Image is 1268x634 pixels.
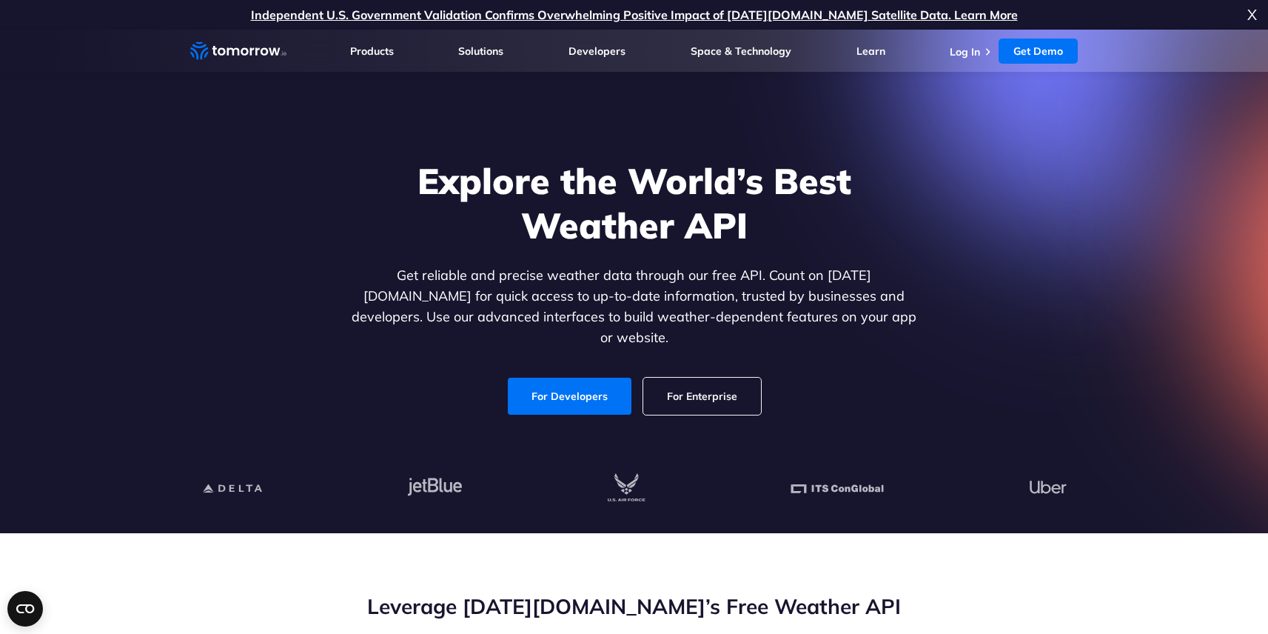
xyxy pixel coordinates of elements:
[349,265,920,348] p: Get reliable and precise weather data through our free API. Count on [DATE][DOMAIN_NAME] for quic...
[950,45,980,59] a: Log In
[190,40,286,62] a: Home link
[568,44,625,58] a: Developers
[350,44,394,58] a: Products
[7,591,43,627] button: Open CMP widget
[349,158,920,247] h1: Explore the World’s Best Weather API
[190,593,1079,621] h2: Leverage [DATE][DOMAIN_NAME]’s Free Weather API
[458,44,503,58] a: Solutions
[691,44,791,58] a: Space & Technology
[856,44,885,58] a: Learn
[999,39,1078,64] a: Get Demo
[643,378,761,415] a: For Enterprise
[251,7,1018,22] a: Independent U.S. Government Validation Confirms Overwhelming Positive Impact of [DATE][DOMAIN_NAM...
[508,378,631,415] a: For Developers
